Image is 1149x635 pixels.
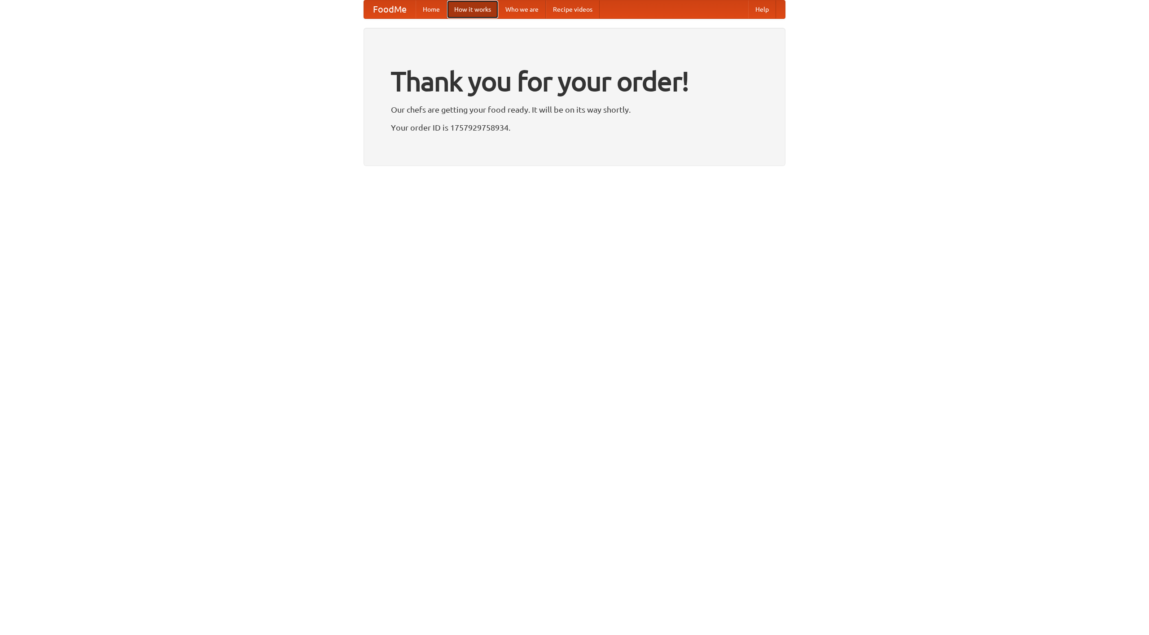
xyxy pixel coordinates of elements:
[546,0,600,18] a: Recipe videos
[447,0,498,18] a: How it works
[391,103,758,116] p: Our chefs are getting your food ready. It will be on its way shortly.
[391,60,758,103] h1: Thank you for your order!
[416,0,447,18] a: Home
[748,0,776,18] a: Help
[391,121,758,134] p: Your order ID is 1757929758934.
[364,0,416,18] a: FoodMe
[498,0,546,18] a: Who we are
